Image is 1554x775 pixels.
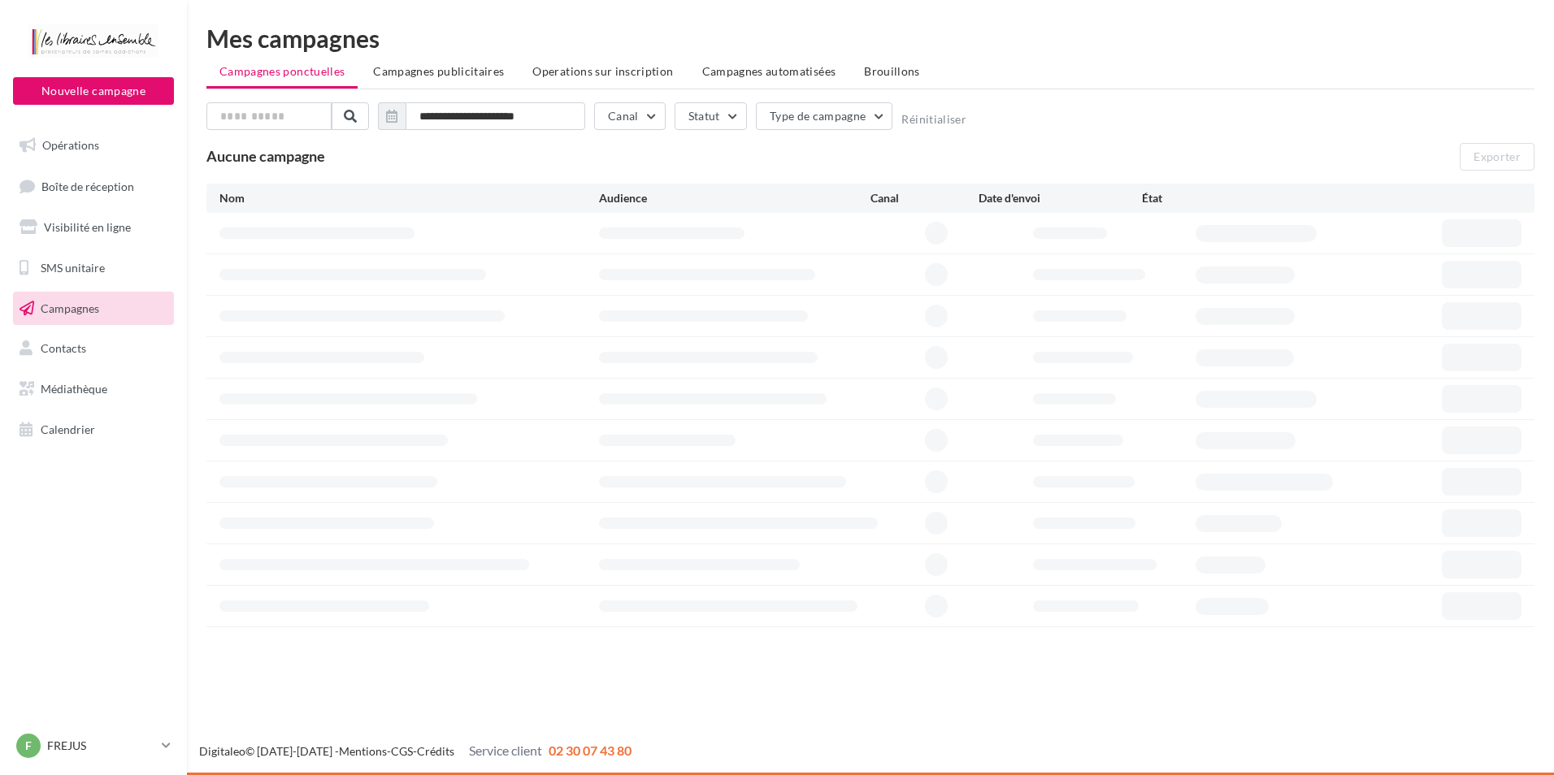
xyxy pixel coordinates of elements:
[13,730,174,761] a: F FREJUS
[10,292,177,326] a: Campagnes
[13,77,174,105] button: Nouvelle campagne
[756,102,893,130] button: Type de campagne
[41,382,107,396] span: Médiathèque
[864,64,920,78] span: Brouillons
[702,64,836,78] span: Campagnes automatisées
[594,102,666,130] button: Canal
[44,220,131,234] span: Visibilité en ligne
[391,744,413,758] a: CGS
[219,190,599,206] div: Nom
[25,738,32,754] span: F
[10,372,177,406] a: Médiathèque
[199,744,245,758] a: Digitaleo
[42,138,99,152] span: Opérations
[41,422,95,436] span: Calendrier
[41,301,99,314] span: Campagnes
[549,743,632,758] span: 02 30 07 43 80
[41,341,86,355] span: Contacts
[206,147,325,165] span: Aucune campagne
[47,738,155,754] p: FREJUS
[599,190,870,206] div: Audience
[469,743,542,758] span: Service client
[373,64,504,78] span: Campagnes publicitaires
[41,261,105,275] span: SMS unitaire
[675,102,747,130] button: Statut
[10,210,177,245] a: Visibilité en ligne
[339,744,387,758] a: Mentions
[870,190,979,206] div: Canal
[532,64,673,78] span: Operations sur inscription
[979,190,1141,206] div: Date d'envoi
[206,26,1534,50] div: Mes campagnes
[417,744,454,758] a: Crédits
[41,179,134,193] span: Boîte de réception
[10,169,177,204] a: Boîte de réception
[10,413,177,447] a: Calendrier
[199,744,632,758] span: © [DATE]-[DATE] - - -
[10,128,177,162] a: Opérations
[901,113,966,126] button: Réinitialiser
[10,251,177,285] a: SMS unitaire
[1460,143,1534,171] button: Exporter
[10,331,177,366] a: Contacts
[1142,190,1304,206] div: État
